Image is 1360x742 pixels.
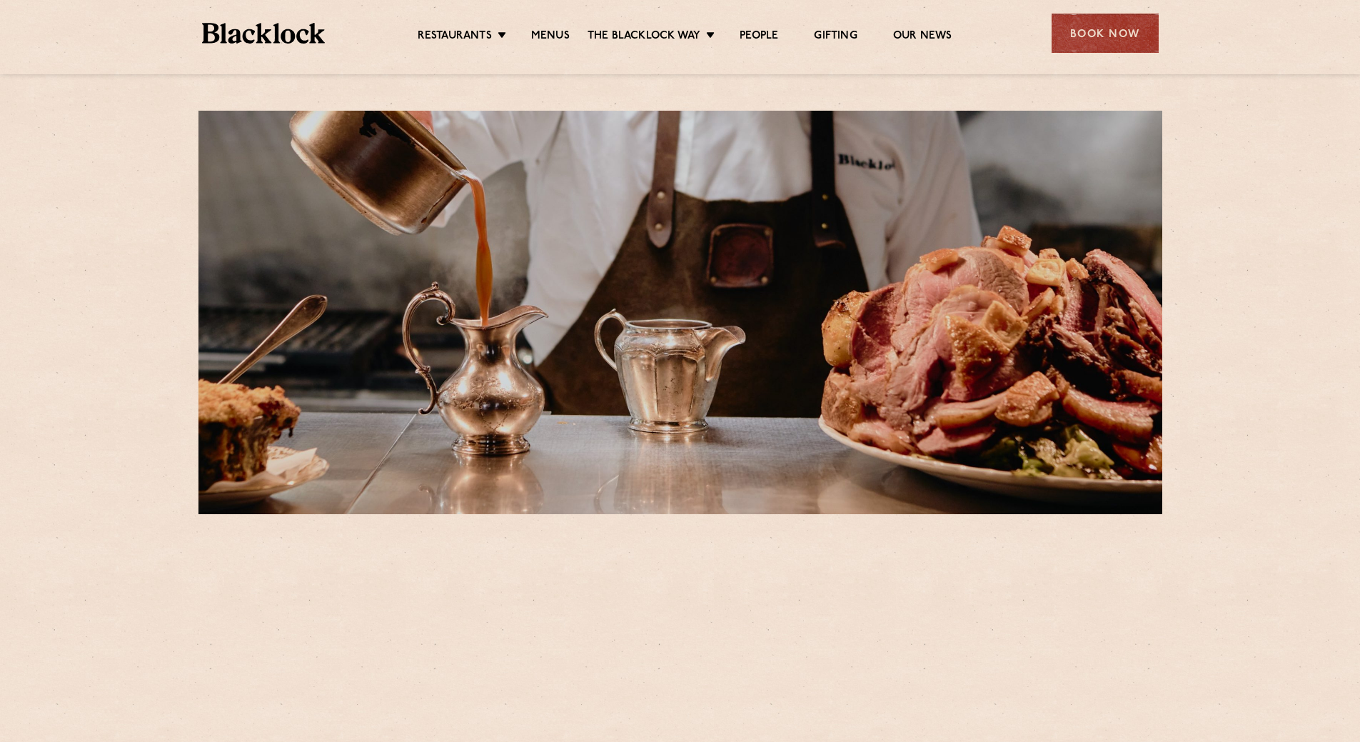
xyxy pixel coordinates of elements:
[588,29,700,45] a: The Blacklock Way
[814,29,857,45] a: Gifting
[1052,14,1159,53] div: Book Now
[531,29,570,45] a: Menus
[202,23,326,44] img: BL_Textured_Logo-footer-cropped.svg
[740,29,778,45] a: People
[893,29,952,45] a: Our News
[418,29,492,45] a: Restaurants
